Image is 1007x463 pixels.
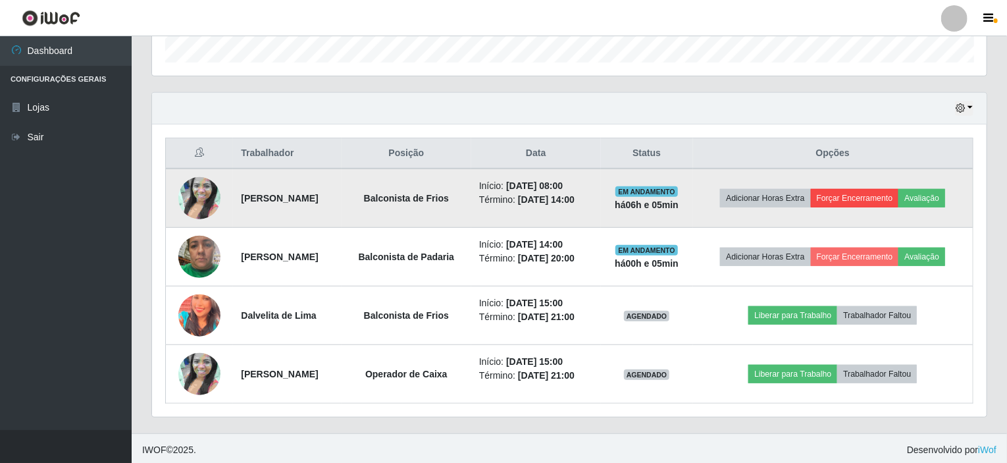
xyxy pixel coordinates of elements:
th: Opções [693,138,973,169]
strong: há 00 h e 05 min [615,258,679,269]
li: Término: [479,252,593,265]
button: Adicionar Horas Extra [720,189,810,207]
span: EM ANDAMENTO [615,245,678,256]
li: Início: [479,238,593,252]
span: © 2025 . [142,443,196,457]
time: [DATE] 20:00 [518,253,575,263]
time: [DATE] 21:00 [518,370,575,381]
strong: Balconista de Frios [364,310,449,321]
li: Início: [479,355,593,369]
strong: há 06 h e 05 min [615,200,679,210]
li: Início: [479,296,593,310]
time: [DATE] 21:00 [518,312,575,322]
strong: Balconista de Padaria [359,252,455,262]
span: IWOF [142,445,167,455]
li: Término: [479,369,593,383]
button: Liberar para Trabalho [748,365,837,383]
img: 1650687338616.jpeg [178,161,220,236]
li: Término: [479,193,593,207]
time: [DATE] 15:00 [506,298,563,308]
span: AGENDADO [624,369,670,380]
button: Trabalhador Faltou [837,306,917,325]
strong: [PERSON_NAME] [241,252,318,262]
img: 1737380446877.jpeg [178,289,220,342]
strong: Balconista de Frios [364,193,449,204]
time: [DATE] 15:00 [506,356,563,367]
th: Status [601,138,693,169]
button: Trabalhador Faltou [837,365,917,383]
th: Trabalhador [233,138,341,169]
a: iWof [978,445,996,455]
img: CoreUI Logo [22,10,80,26]
th: Posição [342,138,471,169]
strong: [PERSON_NAME] [241,369,318,379]
img: 1743256208658.jpeg [178,229,220,285]
img: 1650687338616.jpeg [178,337,220,412]
button: Avaliação [898,189,945,207]
button: Adicionar Horas Extra [720,248,810,266]
strong: Dalvelita de Lima [241,310,316,321]
strong: [PERSON_NAME] [241,193,318,204]
span: EM ANDAMENTO [615,186,678,197]
button: Liberar para Trabalho [748,306,837,325]
button: Forçar Encerramento [811,189,899,207]
time: [DATE] 08:00 [506,180,563,191]
li: Término: [479,310,593,324]
strong: Operador de Caixa [365,369,448,379]
span: AGENDADO [624,311,670,321]
li: Início: [479,179,593,193]
time: [DATE] 14:00 [518,194,575,205]
th: Data [471,138,601,169]
button: Avaliação [898,248,945,266]
button: Forçar Encerramento [811,248,899,266]
time: [DATE] 14:00 [506,239,563,250]
span: Desenvolvido por [907,443,996,457]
